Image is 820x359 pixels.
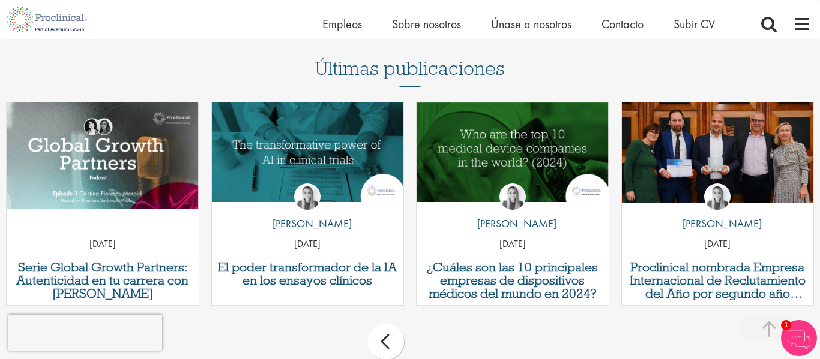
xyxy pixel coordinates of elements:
a: Serie Global Growth Partners: Autenticidad en tu carrera con [PERSON_NAME] [13,261,193,300]
img: Hannah Burke [294,183,321,210]
a: ¿Cuáles son las 10 principales empresas de dispositivos médicos del mundo en 2024? [423,261,603,300]
font: [PERSON_NAME] [477,216,556,230]
a: Hannah Burke [PERSON_NAME] [264,183,352,237]
a: Enlace a una publicación [7,102,199,209]
font: [DATE] [499,237,526,250]
font: [DATE] [704,237,731,250]
a: Enlace a una publicación [417,102,609,209]
a: Contacto [601,16,644,32]
a: Enlace a una publicación [212,102,404,209]
font: [DATE] [294,237,321,250]
font: El poder transformador de la IA en los ensayos clínicos [218,259,397,288]
font: [PERSON_NAME] [683,216,762,230]
a: Hannah Burke [PERSON_NAME] [468,183,556,237]
img: Proclinical recibe el premio APSCo a la Empresa Internacional de Reclutamiento del Año [622,102,814,203]
font: Proclinical nombrada Empresa Internacional de Reclutamiento del Año por segundo año consecutivo [630,259,806,315]
font: [PERSON_NAME] [273,216,352,230]
a: Únase a nosotros [491,16,571,32]
font: Últimas publicaciones [315,56,505,80]
a: Proclinical nombrada Empresa Internacional de Reclutamiento del Año por segundo año consecutivo [628,261,808,300]
font: ¿Cuáles son las 10 principales empresas de dispositivos médicos del mundo en 2024? [427,259,598,301]
a: Hannah Burke [PERSON_NAME] [674,183,762,237]
img: Chatbot [781,320,817,356]
img: Hannah Burke [499,183,526,210]
img: Las 10 principales empresas de dispositivos médicos de 2024 [417,102,609,202]
a: Empleos [322,16,362,32]
font: [DATE] [89,237,116,250]
a: Subir CV [674,16,715,32]
font: 1 [784,321,788,329]
a: El poder transformador de la IA en los ensayos clínicos [218,261,398,287]
font: Serie Global Growth Partners: Autenticidad en tu carrera con [PERSON_NAME] [16,259,188,301]
img: El poder transformador de la IA en los ensayos clínicos | Proclinical [212,102,404,202]
a: Enlace a una publicación [622,102,814,209]
a: Sobre nosotros [392,16,461,32]
img: Hannah Burke [704,183,731,210]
